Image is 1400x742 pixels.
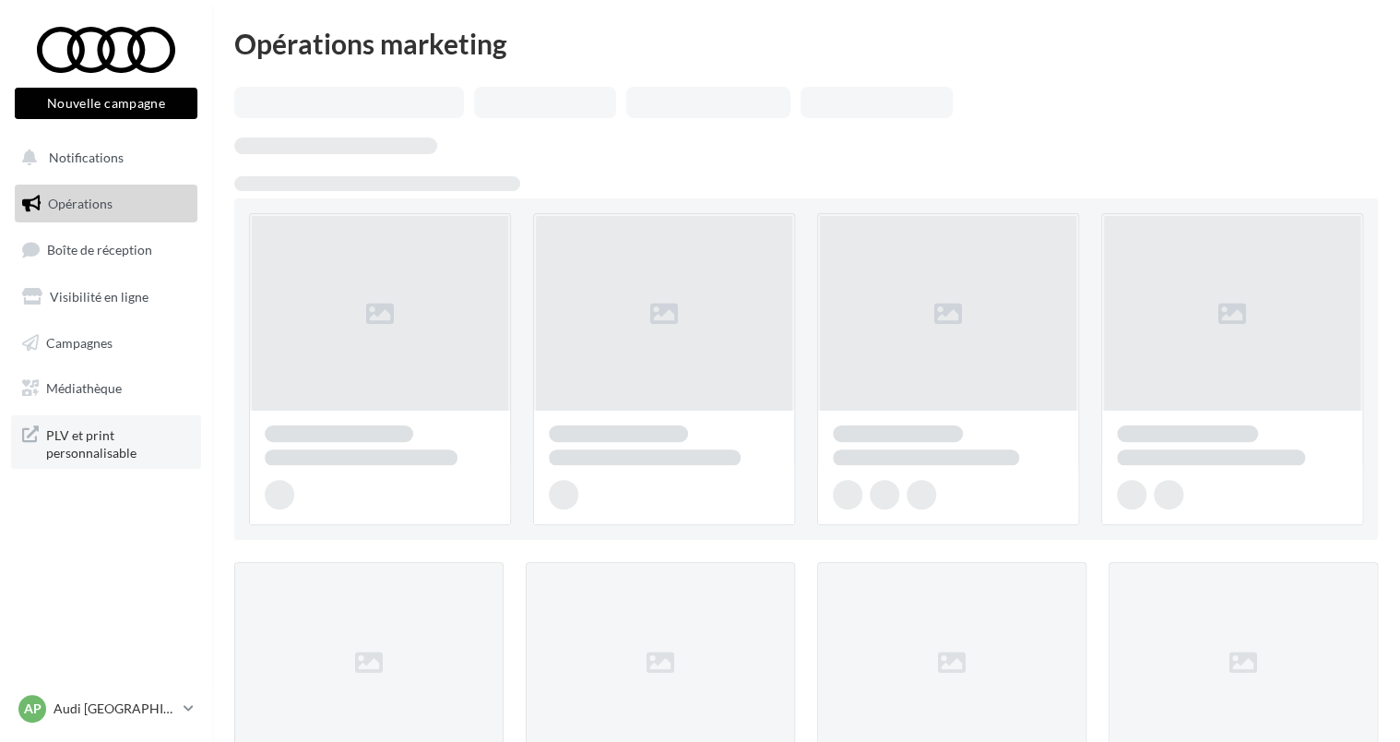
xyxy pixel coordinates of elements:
p: Audi [GEOGRAPHIC_DATA] 16 [53,700,176,718]
a: PLV et print personnalisable [11,415,201,470]
a: Médiathèque [11,369,201,408]
div: Opérations marketing [234,30,1378,57]
span: PLV et print personnalisable [46,423,190,462]
a: Visibilité en ligne [11,278,201,317]
a: AP Audi [GEOGRAPHIC_DATA] 16 [15,691,197,726]
button: Nouvelle campagne [15,88,197,119]
span: Campagnes [46,334,113,350]
a: Boîte de réception [11,230,201,269]
button: Notifications [11,138,194,177]
span: AP [24,700,42,718]
span: Notifications [49,150,124,165]
span: Médiathèque [46,380,122,396]
a: Opérations [11,185,201,223]
span: Opérations [48,196,113,211]
a: Campagnes [11,324,201,363]
span: Boîte de réception [47,242,152,257]
span: Visibilité en ligne [50,289,148,305]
